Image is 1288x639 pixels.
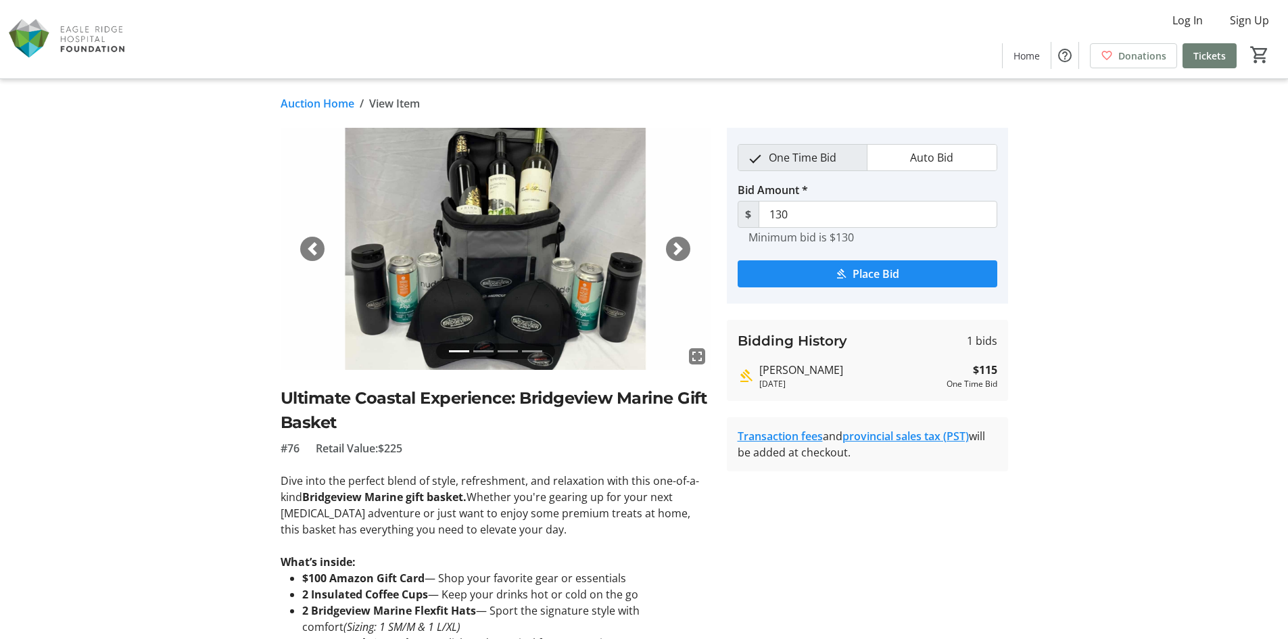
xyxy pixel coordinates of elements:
[761,145,844,170] span: One Time Bid
[973,362,997,378] strong: $115
[302,586,711,602] li: — Keep your drinks hot or cold on the go
[689,348,705,364] mat-icon: fullscreen
[1090,43,1177,68] a: Donations
[1247,43,1272,67] button: Cart
[360,95,364,112] span: /
[967,333,997,349] span: 1 bids
[842,429,969,444] a: provincial sales tax (PST)
[343,619,460,634] em: (Sizing: 1 SM/M & 1 L/XL)
[302,570,711,586] li: — Shop your favorite gear or essentials
[759,378,941,390] div: [DATE]
[748,231,854,244] tr-hint: Minimum bid is $130
[302,571,425,586] strong: $100 Amazon Gift Card
[1230,12,1269,28] span: Sign Up
[1051,42,1078,69] button: Help
[1172,12,1203,28] span: Log In
[947,378,997,390] div: One Time Bid
[738,201,759,228] span: $
[302,490,467,504] strong: Bridgeview Marine gift basket.
[1118,49,1166,63] span: Donations
[8,5,128,73] img: Eagle Ridge Hospital Foundation's Logo
[902,145,961,170] span: Auto Bid
[1003,43,1051,68] a: Home
[302,602,711,635] li: — Sport the signature style with comfort
[1162,9,1214,31] button: Log In
[281,473,711,538] p: Dive into the perfect blend of style, refreshment, and relaxation with this one-of-a-kind Whether...
[1193,49,1226,63] span: Tickets
[738,331,847,351] h3: Bidding History
[316,440,402,456] span: Retail Value: $225
[302,587,428,602] strong: 2 Insulated Coffee Cups
[853,266,899,282] span: Place Bid
[369,95,420,112] span: View Item
[738,182,808,198] label: Bid Amount *
[281,128,711,370] img: Image
[281,95,354,112] a: Auction Home
[738,368,754,384] mat-icon: Highest bid
[281,440,300,456] span: #76
[738,428,997,460] div: and will be added at checkout.
[738,429,823,444] a: Transaction fees
[281,386,711,435] h2: Ultimate Coastal Experience: Bridgeview Marine Gift Basket
[1219,9,1280,31] button: Sign Up
[759,362,941,378] div: [PERSON_NAME]
[302,603,476,618] strong: 2 Bridgeview Marine Flexfit Hats
[738,260,997,287] button: Place Bid
[281,554,356,569] strong: What’s inside:
[1183,43,1237,68] a: Tickets
[1013,49,1040,63] span: Home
